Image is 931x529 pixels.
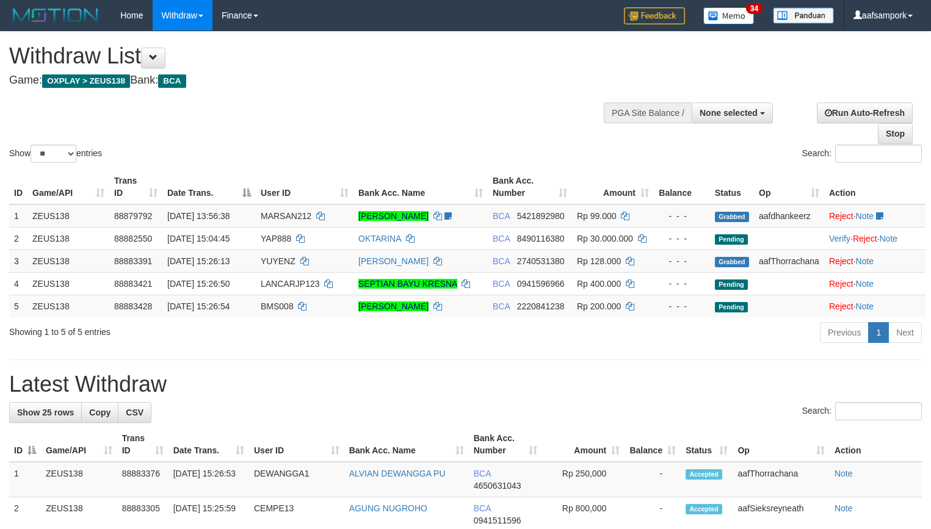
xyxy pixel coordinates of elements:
a: Stop [878,123,913,144]
h1: Latest Withdraw [9,372,922,397]
span: 88883421 [114,279,152,289]
a: 1 [868,322,889,343]
span: Pending [715,234,748,245]
a: Verify [829,234,850,243]
span: BCA [493,279,510,289]
span: 88879792 [114,211,152,221]
h4: Game: Bank: [9,74,609,87]
td: ZEUS138 [27,227,109,250]
td: ZEUS138 [41,462,117,497]
label: Show entries [9,145,102,163]
th: ID [9,170,27,204]
span: BCA [493,234,510,243]
div: Showing 1 to 5 of 5 entries [9,321,379,338]
a: Note [835,469,853,478]
th: Status [710,170,754,204]
td: · [824,295,926,317]
span: Grabbed [715,257,749,267]
a: OKTARINA [358,234,401,243]
span: 34 [746,3,763,14]
span: BCA [493,301,510,311]
span: Copy 2220841238 to clipboard [517,301,565,311]
span: [DATE] 15:04:45 [167,234,230,243]
span: Rp 99.000 [577,211,617,221]
td: 88883376 [117,462,168,497]
span: Accepted [686,504,722,514]
td: 4 [9,272,27,295]
th: Bank Acc. Number: activate to sort column ascending [488,170,572,204]
span: [DATE] 13:56:38 [167,211,230,221]
td: aafThorrachana [754,250,824,272]
td: ZEUS138 [27,295,109,317]
span: BCA [158,74,186,88]
span: MARSAN212 [261,211,311,221]
span: None selected [700,108,758,118]
td: · · [824,227,926,250]
a: Copy [81,402,118,423]
a: Run Auto-Refresh [817,103,913,123]
span: [DATE] 15:26:50 [167,279,230,289]
a: Previous [820,322,869,343]
a: [PERSON_NAME] [358,256,429,266]
th: Bank Acc. Name: activate to sort column ascending [344,427,469,462]
span: BCA [474,503,491,513]
td: [DATE] 15:26:53 [168,462,249,497]
td: DEWANGGA1 [249,462,344,497]
td: · [824,272,926,295]
a: Reject [853,234,877,243]
span: Accepted [686,469,722,480]
th: Bank Acc. Name: activate to sort column ascending [353,170,488,204]
span: LANCARJP123 [261,279,320,289]
a: Next [888,322,922,343]
td: 1 [9,204,27,228]
td: aafdhankeerz [754,204,824,228]
span: Copy 0941511596 to clipboard [474,516,521,525]
a: Reject [829,211,853,221]
span: [DATE] 15:26:54 [167,301,230,311]
span: Grabbed [715,212,749,222]
label: Search: [802,145,922,163]
th: User ID: activate to sort column ascending [256,170,353,204]
a: Reject [829,279,853,289]
span: 88883428 [114,301,152,311]
a: Note [856,256,874,266]
img: MOTION_logo.png [9,6,102,24]
a: Show 25 rows [9,402,82,423]
img: Button%20Memo.svg [703,7,755,24]
a: SEPTIAN BAYU KRESNA [358,279,457,289]
td: ZEUS138 [27,250,109,272]
a: Note [856,211,874,221]
div: - - - [659,300,705,312]
a: Note [856,279,874,289]
span: YAP888 [261,234,291,243]
span: Copy 8490116380 to clipboard [517,234,565,243]
div: - - - [659,210,705,222]
a: [PERSON_NAME] [358,211,429,221]
th: Game/API: activate to sort column ascending [27,170,109,204]
td: 1 [9,462,41,497]
th: Action [830,427,922,462]
a: Note [835,503,853,513]
span: BCA [493,211,510,221]
td: 3 [9,250,27,272]
a: Reject [829,301,853,311]
a: AGUNG NUGROHO [349,503,427,513]
div: - - - [659,232,705,245]
th: Action [824,170,926,204]
span: Pending [715,279,748,290]
th: User ID: activate to sort column ascending [249,427,344,462]
td: 5 [9,295,27,317]
td: aafThorrachana [733,462,829,497]
th: Amount: activate to sort column ascending [572,170,654,204]
button: None selected [692,103,773,123]
span: Show 25 rows [17,408,74,417]
td: ZEUS138 [27,204,109,228]
th: Bank Acc. Number: activate to sort column ascending [469,427,543,462]
td: 2 [9,227,27,250]
span: BMS008 [261,301,294,311]
a: [PERSON_NAME] [358,301,429,311]
div: - - - [659,255,705,267]
a: CSV [118,402,151,423]
select: Showentries [31,145,76,163]
th: Game/API: activate to sort column ascending [41,427,117,462]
